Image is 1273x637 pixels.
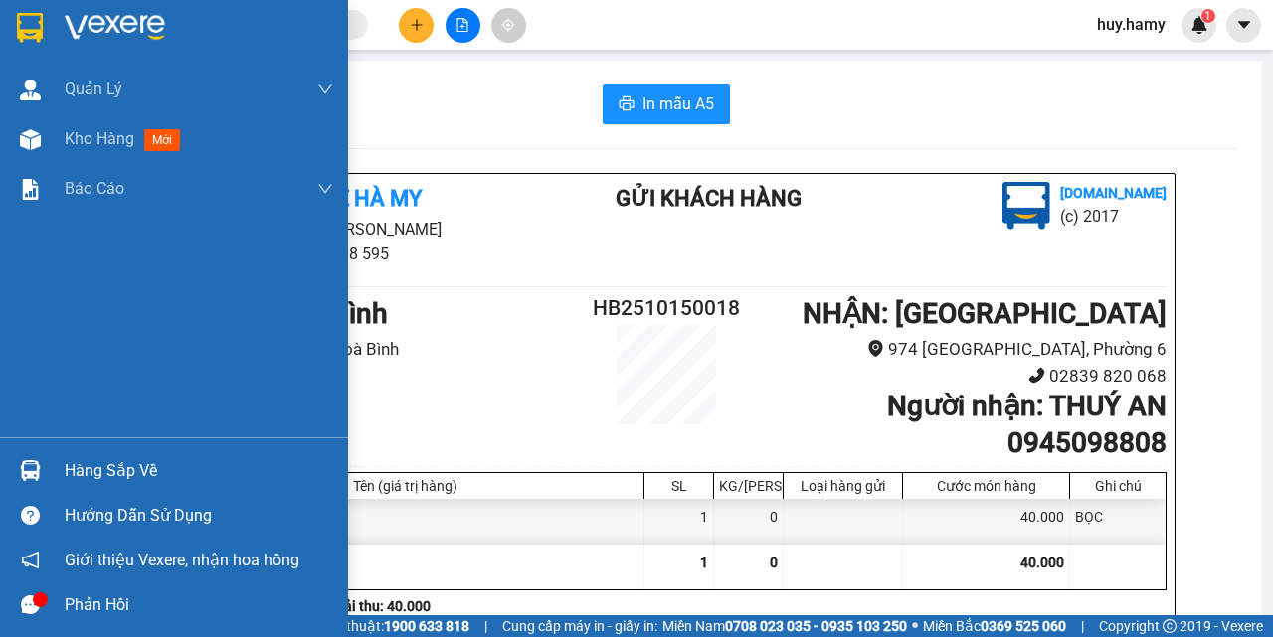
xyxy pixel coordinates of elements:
button: caret-down [1226,8,1261,43]
img: warehouse-icon [20,80,41,100]
div: Loại hàng gửi [789,478,897,494]
span: notification [21,551,40,569]
strong: 0708 023 035 - 0935 103 250 [725,618,907,634]
span: mới [144,129,180,151]
div: 1 [644,499,714,544]
b: NHẬN : [GEOGRAPHIC_DATA] [803,297,1167,330]
li: 34 Ấp Láng Dài, TT Hoà Bình [166,336,583,363]
button: plus [399,8,434,43]
span: | [1081,615,1084,637]
span: printer [619,95,635,114]
div: SL [649,478,708,494]
span: Quản Lý [65,77,122,101]
span: 1 [700,555,708,570]
button: file-add [446,8,480,43]
div: Hướng dẫn sử dụng [65,501,333,531]
span: down [317,181,333,197]
span: ⚪️ [912,622,918,630]
span: Miền Nam [662,615,907,637]
span: Cung cấp máy in - giấy in: [502,615,657,637]
span: Báo cáo [65,176,124,201]
div: Ghi chú [1075,478,1161,494]
b: [DOMAIN_NAME] [1060,185,1167,201]
img: logo-vxr [17,13,43,43]
div: 40.000 [903,499,1070,544]
h2: HB2510150018 [583,292,750,325]
img: icon-new-feature [1190,16,1208,34]
b: Người nhận : THUÝ AN 0945098808 [887,390,1167,458]
div: Cước món hàng [908,478,1064,494]
span: aim [501,18,515,32]
span: huy.hamy [1081,12,1182,37]
li: 995 [PERSON_NAME] [166,217,536,241]
img: warehouse-icon [20,129,41,150]
span: 40.000 [1020,555,1064,570]
div: Tên (giá trị hàng) [172,478,638,494]
span: message [21,595,40,614]
div: BỌC [1070,499,1166,544]
span: phone [1028,367,1045,384]
span: down [317,81,333,97]
img: solution-icon [20,179,41,200]
span: | [484,615,487,637]
div: (TT) (Khác) [167,499,644,544]
li: 02839 820 068 [750,363,1167,390]
span: environment [867,340,884,357]
img: logo.jpg [1002,182,1050,230]
strong: 1900 633 818 [384,618,469,634]
span: 1 [1204,9,1211,23]
span: Giới thiệu Vexere, nhận hoa hồng [65,548,299,572]
button: printerIn mẫu A5 [603,84,730,124]
span: 0 [770,555,778,570]
li: (c) 2017 [1060,204,1167,229]
strong: 0369 525 060 [981,618,1066,634]
div: Hàng sắp về [65,456,333,486]
span: In mẫu A5 [642,91,714,116]
span: caret-down [1235,16,1253,34]
b: Tổng phải thu: 40.000 [293,598,431,614]
div: KG/[PERSON_NAME] [719,478,778,494]
span: plus [410,18,424,32]
img: warehouse-icon [20,460,41,481]
span: Miền Bắc [923,615,1066,637]
span: file-add [455,18,469,32]
li: 0946 508 595 [166,241,536,266]
b: Gửi khách hàng [616,186,802,211]
div: Phản hồi [65,590,333,620]
li: 974 [GEOGRAPHIC_DATA], Phường 6 [750,336,1167,363]
button: aim [491,8,526,43]
span: Kho hàng [65,129,134,148]
span: question-circle [21,506,40,525]
span: Hỗ trợ kỹ thuật: [286,615,469,637]
span: copyright [1163,619,1177,633]
div: 0 [714,499,784,544]
sup: 1 [1201,9,1215,23]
